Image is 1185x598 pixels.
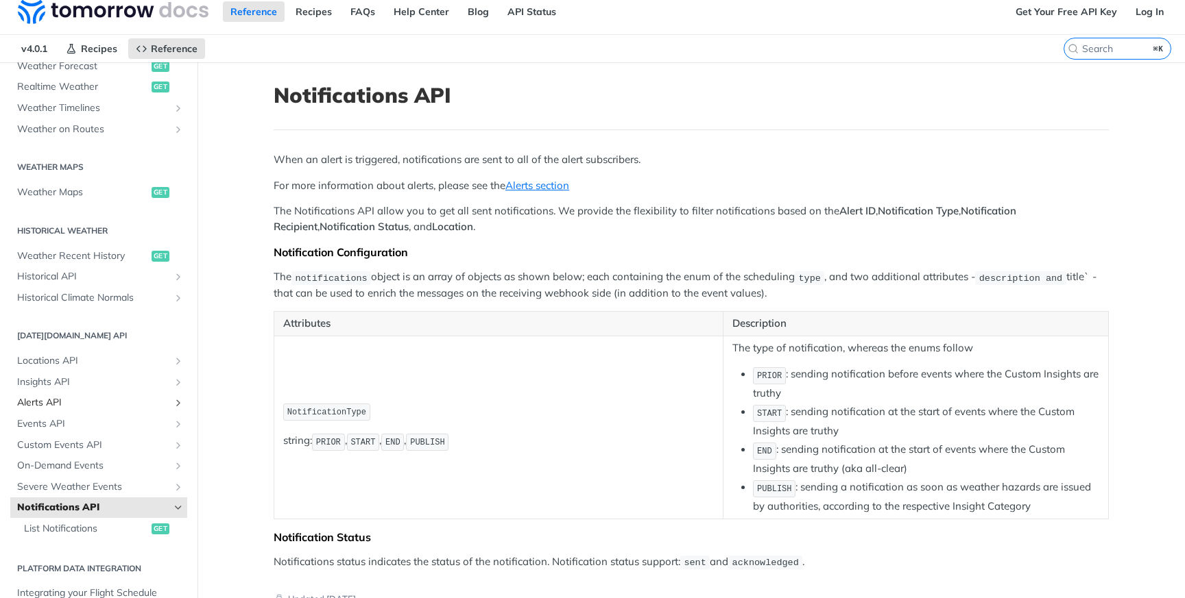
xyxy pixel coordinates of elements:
span: Events API [17,417,169,431]
a: Weather Forecastget [10,56,187,77]
p: Notifications status indicates the status of the notification. Notification status support: and . [274,554,1109,570]
button: Show subpages for Weather Timelines [173,103,184,114]
p: The Notifications API allow you to get all sent notifications. We provide the flexibility to filt... [274,203,1109,234]
span: Alerts API [17,396,169,410]
button: Show subpages for Custom Events API [173,440,184,451]
p: Description [732,316,1099,332]
button: Hide subpages for Notifications API [173,502,184,513]
span: Weather on Routes [17,123,169,136]
a: Get Your Free API Key [1008,1,1125,22]
span: Custom Events API [17,438,169,452]
button: Show subpages for Weather on Routes [173,124,184,135]
a: List Notificationsget [17,519,187,539]
span: get [152,523,169,534]
h1: Notifications API [274,83,1109,108]
a: Historical APIShow subpages for Historical API [10,266,187,287]
a: Log In [1128,1,1171,22]
span: NotificationType [287,408,366,417]
a: Weather Recent Historyget [10,246,187,266]
span: Recipes [81,42,117,55]
a: Weather TimelinesShow subpages for Weather Timelines [10,98,187,119]
span: PUBLISH [757,484,791,494]
button: Show subpages for Historical Climate Normals [173,292,184,303]
span: END [385,438,400,447]
p: string: , , , [283,432,714,452]
span: sent [684,558,706,568]
strong: Notification Recipient [274,204,1016,233]
span: List Notifications [24,522,148,536]
a: Insights APIShow subpages for Insights API [10,372,187,393]
button: Show subpages for On-Demand Events [173,460,184,471]
button: Show subpages for Historical API [173,271,184,282]
li: : sending a notification as soon as weather hazards are issued by authorities, according to the r... [753,479,1099,514]
a: Help Center [386,1,457,22]
a: Weather on RoutesShow subpages for Weather on Routes [10,119,187,140]
div: Notification Configuration [274,245,1109,259]
h2: Platform DATA integration [10,562,187,575]
span: START [757,409,782,419]
span: On-Demand Events [17,459,169,473]
span: Historical API [17,270,169,284]
a: Recipes [58,38,125,59]
span: Notifications API [17,501,169,514]
button: Show subpages for Alerts API [173,397,184,408]
span: Weather Recent History [17,249,148,263]
a: Reference [223,1,285,22]
span: PUBLISH [410,438,444,447]
p: The object is an array of objects as shown below; each containing the enum of the scheduling , an... [274,269,1109,301]
span: Weather Maps [17,186,148,199]
a: Notifications APIHide subpages for Notifications API [10,497,187,518]
h2: Historical Weather [10,225,187,237]
a: Alerts APIShow subpages for Alerts API [10,393,187,413]
span: Insights API [17,375,169,389]
span: v4.0.1 [14,38,55,59]
a: Severe Weather EventsShow subpages for Severe Weather Events [10,477,187,497]
span: START [350,438,375,447]
span: type [799,273,821,283]
a: Alerts section [505,179,569,192]
p: The type of notification, whereas the enums follow [732,340,1099,356]
a: Historical Climate NormalsShow subpages for Historical Climate Normals [10,288,187,308]
strong: Notification Type [878,204,959,217]
div: Notification Status [274,530,1109,544]
a: Blog [460,1,496,22]
span: get [152,61,169,72]
span: Reference [151,42,197,55]
a: On-Demand EventsShow subpages for On-Demand Events [10,456,187,476]
span: description and [979,273,1063,283]
button: Show subpages for Events API [173,419,184,429]
strong: Alert ID [839,204,876,217]
span: get [152,82,169,92]
a: Recipes [288,1,339,22]
li: : sending notification at the start of events where the Custom Insights are truthy [753,403,1099,438]
p: For more information about alerts, please see the [274,178,1109,194]
span: get [152,251,169,262]
span: notifications [295,273,367,283]
a: Weather Mapsget [10,182,187,203]
span: Severe Weather Events [17,480,169,494]
span: Weather Forecast [17,60,148,73]
li: : sending notification before events where the Custom Insights are truthy [753,366,1099,401]
a: Realtime Weatherget [10,77,187,97]
span: PRIOR [316,438,341,447]
span: Realtime Weather [17,80,148,94]
kbd: ⌘K [1150,42,1167,55]
a: Custom Events APIShow subpages for Custom Events API [10,435,187,456]
p: Attributes [283,316,714,332]
a: Locations APIShow subpages for Locations API [10,351,187,371]
h2: Weather Maps [10,161,187,173]
svg: Search [1068,43,1079,54]
p: When an alert is triggered, notifications are sent to all of the alert subscribers. [274,152,1109,168]
strong: Location [432,220,473,233]
a: Events APIShow subpages for Events API [10,414,187,434]
span: Historical Climate Normals [17,291,169,305]
h2: [DATE][DOMAIN_NAME] API [10,329,187,342]
span: acknowledged [732,558,799,568]
span: PRIOR [757,371,782,381]
strong: Notification Status [320,220,409,233]
span: Weather Timelines [17,101,169,115]
span: END [757,447,772,456]
button: Show subpages for Locations API [173,356,184,366]
button: Show subpages for Insights API [173,377,184,388]
a: Reference [128,38,205,59]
